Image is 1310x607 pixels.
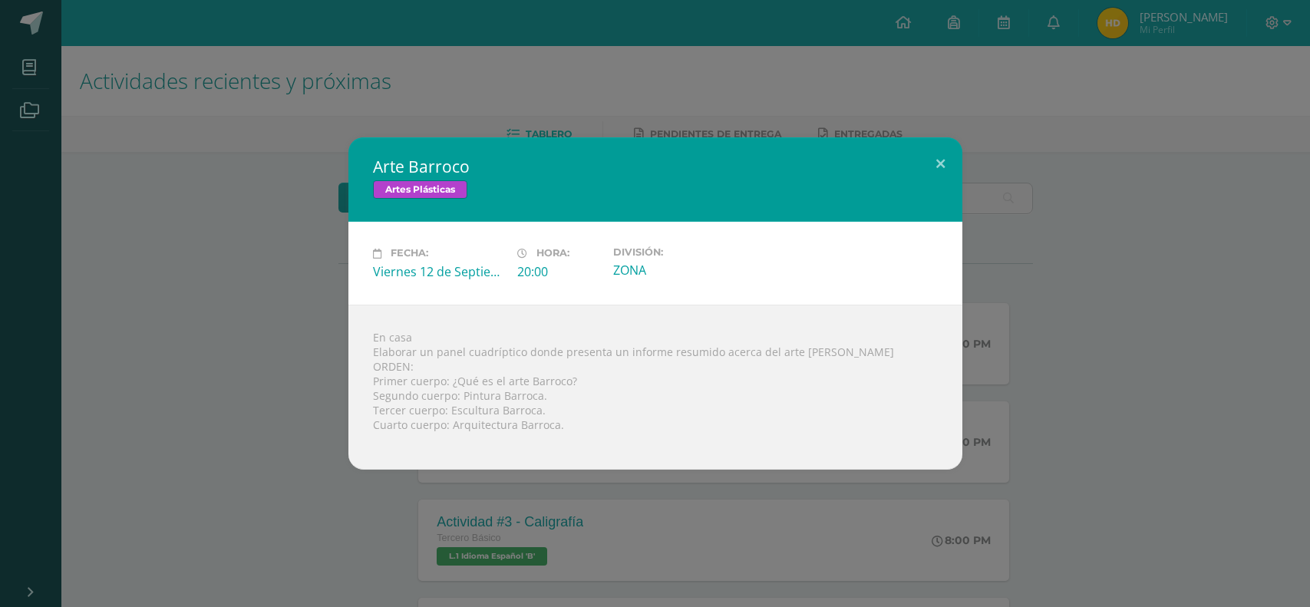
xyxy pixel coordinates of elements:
[613,262,745,279] div: ZONA
[391,248,428,259] span: Fecha:
[373,156,938,177] h2: Arte Barroco
[919,137,962,190] button: Close (Esc)
[536,248,569,259] span: Hora:
[613,246,745,258] label: División:
[348,305,962,470] div: En casa Elaborar un panel cuadríptico donde presenta un informe resumido acerca del arte [PERSON_...
[517,263,601,280] div: 20:00
[373,263,505,280] div: Viernes 12 de Septiembre
[373,180,467,199] span: Artes Plásticas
